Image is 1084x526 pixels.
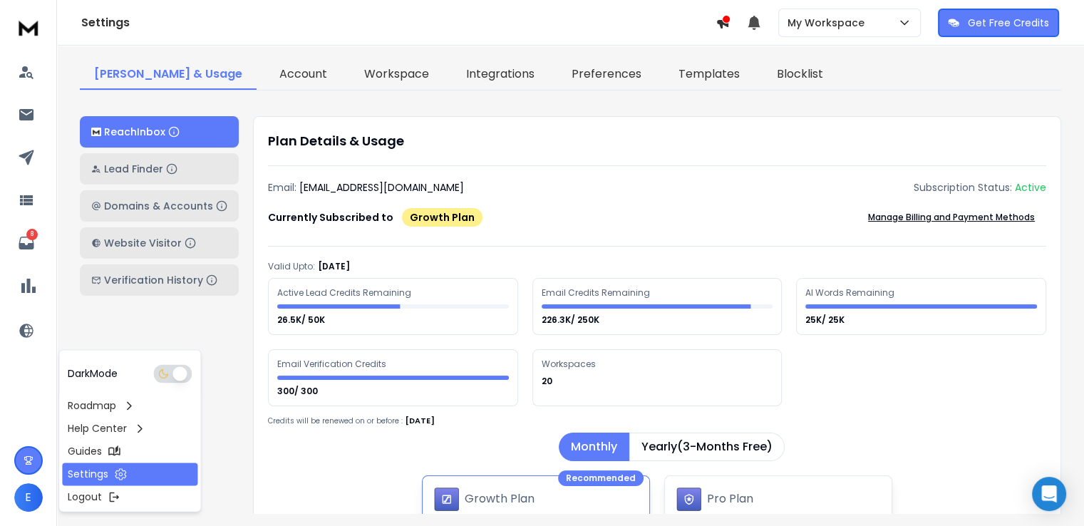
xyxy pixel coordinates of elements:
[434,488,459,512] img: Growth Plan icon
[268,131,1046,151] h1: Plan Details & Usage
[268,416,403,426] p: Credits will be renewed on or before :
[68,421,127,435] p: Help Center
[707,490,753,507] h1: Pro Plan
[402,208,482,227] div: Growth Plan
[542,359,598,370] div: Workspaces
[80,60,257,90] a: [PERSON_NAME] & Usage
[91,128,101,137] img: logo
[68,467,108,481] p: Settings
[968,16,1049,30] p: Get Free Credits
[14,14,43,41] img: logo
[452,60,549,90] a: Integrations
[1032,477,1066,511] div: Open Intercom Messenger
[763,60,837,90] a: Blocklist
[68,398,116,413] p: Roadmap
[80,227,239,259] button: Website Visitor
[788,16,870,30] p: My Workspace
[277,359,388,370] div: Email Verification Credits
[914,180,1012,195] p: Subscription Status:
[557,60,656,90] a: Preferences
[542,376,554,387] p: 20
[542,287,652,299] div: Email Credits Remaining
[268,261,315,272] p: Valid Upto:
[406,415,435,427] p: [DATE]
[465,490,535,507] h1: Growth Plan
[676,488,701,512] img: Pro Plan icon
[857,203,1046,232] button: Manage Billing and Payment Methods
[350,60,443,90] a: Workspace
[80,153,239,185] button: Lead Finder
[81,14,716,31] h1: Settings
[62,463,197,485] a: Settings
[805,287,897,299] div: AI Words Remaining
[68,366,118,381] p: Dark Mode
[62,440,197,463] a: Guides
[68,490,102,504] p: Logout
[80,190,239,222] button: Domains & Accounts
[277,314,327,326] p: 26.5K/ 50K
[559,433,629,461] button: Monthly
[14,483,43,512] button: E
[277,287,413,299] div: Active Lead Credits Remaining
[80,264,239,296] button: Verification History
[265,60,341,90] a: Account
[542,314,602,326] p: 226.3K/ 250K
[558,470,644,486] div: Recommended
[12,229,41,257] a: 8
[80,116,239,148] button: ReachInbox
[805,314,847,326] p: 25K/ 25K
[664,60,754,90] a: Templates
[277,386,320,397] p: 300/ 300
[318,261,350,272] p: [DATE]
[68,444,102,458] p: Guides
[268,210,393,225] p: Currently Subscribed to
[268,180,296,195] p: Email:
[938,9,1059,37] button: Get Free Credits
[62,394,197,417] a: Roadmap
[868,212,1035,223] p: Manage Billing and Payment Methods
[299,180,464,195] p: [EMAIL_ADDRESS][DOMAIN_NAME]
[62,417,197,440] a: Help Center
[26,229,38,240] p: 8
[629,433,785,461] button: Yearly(3-Months Free)
[1015,180,1046,195] div: Active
